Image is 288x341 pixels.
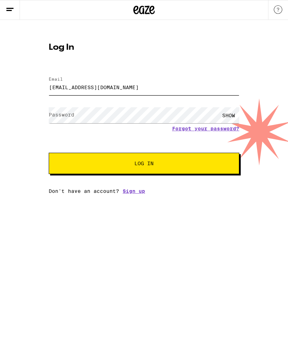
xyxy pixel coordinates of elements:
[49,79,239,95] input: Email
[123,188,145,194] a: Sign up
[49,112,74,118] label: Password
[49,188,239,194] div: Don't have an account?
[172,126,239,131] a: Forgot your password?
[49,77,63,81] label: Email
[49,153,239,174] button: Log In
[49,43,239,52] h1: Log In
[218,107,239,123] div: SHOW
[134,161,154,166] span: Log In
